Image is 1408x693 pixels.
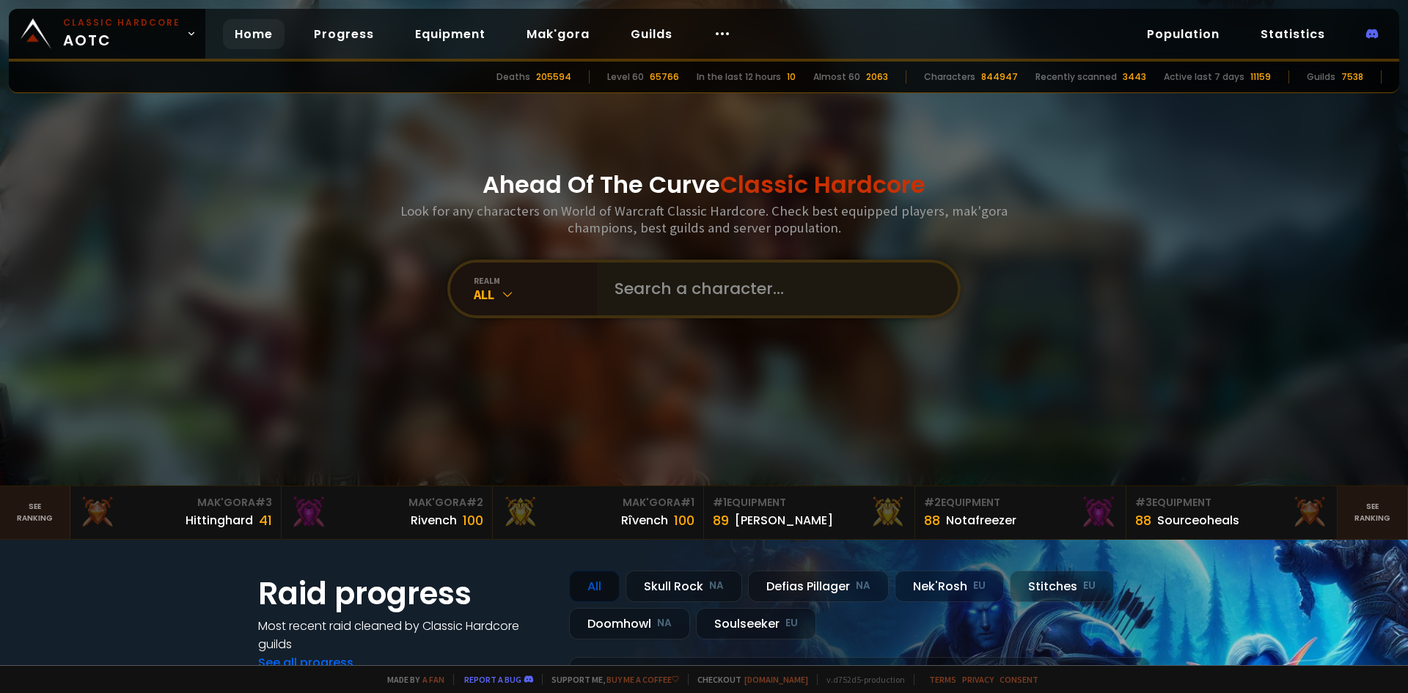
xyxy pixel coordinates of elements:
div: 844947 [981,70,1018,84]
div: Level 60 [607,70,644,84]
div: Guilds [1307,70,1335,84]
a: Equipment [403,19,497,49]
a: Mak'Gora#2Rivench100 [282,486,493,539]
h3: Look for any characters on World of Warcraft Classic Hardcore. Check best equipped players, mak'g... [395,202,1013,236]
a: Progress [302,19,386,49]
span: Checkout [688,674,808,685]
span: # 2 [924,495,941,510]
span: # 1 [681,495,694,510]
h1: Ahead Of The Curve [483,167,925,202]
div: Nek'Rosh [895,571,1004,602]
span: v. d752d5 - production [817,674,905,685]
div: 7538 [1341,70,1363,84]
a: Home [223,19,285,49]
h1: Raid progress [258,571,551,617]
div: Equipment [924,495,1117,510]
span: Classic Hardcore [720,168,925,201]
small: Classic Hardcore [63,16,180,29]
small: EU [973,579,986,593]
small: NA [856,579,870,593]
div: All [569,571,620,602]
div: Doomhowl [569,608,690,639]
div: In the last 12 hours [697,70,781,84]
div: 2063 [866,70,888,84]
small: EU [1083,579,1096,593]
a: Population [1135,19,1231,49]
input: Search a character... [606,263,940,315]
small: NA [709,579,724,593]
div: Defias Pillager [748,571,889,602]
div: Hittinghard [186,511,253,529]
div: 89 [713,510,729,530]
a: Statistics [1249,19,1337,49]
div: Mak'Gora [79,495,272,510]
div: 3443 [1123,70,1146,84]
div: 100 [463,510,483,530]
a: #2Equipment88Notafreezer [915,486,1126,539]
a: Terms [929,674,956,685]
h4: Most recent raid cleaned by Classic Hardcore guilds [258,617,551,653]
div: Mak'Gora [502,495,694,510]
div: Equipment [1135,495,1328,510]
a: Mak'Gora#3Hittinghard41 [70,486,282,539]
span: Made by [378,674,444,685]
a: #3Equipment88Sourceoheals [1126,486,1338,539]
div: 100 [674,510,694,530]
div: 11159 [1250,70,1271,84]
div: Sourceoheals [1157,511,1239,529]
div: 65766 [650,70,679,84]
a: Report a bug [464,674,521,685]
div: Equipment [713,495,906,510]
small: EU [785,616,798,631]
div: Skull Rock [626,571,742,602]
div: Notafreezer [946,511,1016,529]
div: Almost 60 [813,70,860,84]
div: All [474,286,597,303]
a: Guilds [619,19,684,49]
div: 205594 [536,70,571,84]
div: Active last 7 days [1164,70,1244,84]
div: Soulseeker [696,608,816,639]
div: 88 [1135,510,1151,530]
div: 88 [924,510,940,530]
a: #1Equipment89[PERSON_NAME] [704,486,915,539]
div: Recently scanned [1035,70,1117,84]
a: See all progress [258,654,353,671]
span: # 3 [1135,495,1152,510]
div: 10 [787,70,796,84]
span: AOTC [63,16,180,51]
div: 41 [259,510,272,530]
div: Deaths [496,70,530,84]
div: realm [474,275,597,286]
span: Support me, [542,674,679,685]
a: Seeranking [1338,486,1408,539]
span: # 2 [466,495,483,510]
a: [DOMAIN_NAME] [744,674,808,685]
a: Privacy [962,674,994,685]
div: Rivench [411,511,457,529]
a: Buy me a coffee [606,674,679,685]
a: Mak'Gora#1Rîvench100 [493,486,704,539]
div: Rîvench [621,511,668,529]
a: a fan [422,674,444,685]
span: # 1 [713,495,727,510]
div: Stitches [1010,571,1114,602]
a: Consent [1000,674,1038,685]
a: Mak'gora [515,19,601,49]
div: [PERSON_NAME] [735,511,833,529]
div: Characters [924,70,975,84]
span: # 3 [255,495,272,510]
a: Classic HardcoreAOTC [9,9,205,59]
small: NA [657,616,672,631]
div: Mak'Gora [290,495,483,510]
